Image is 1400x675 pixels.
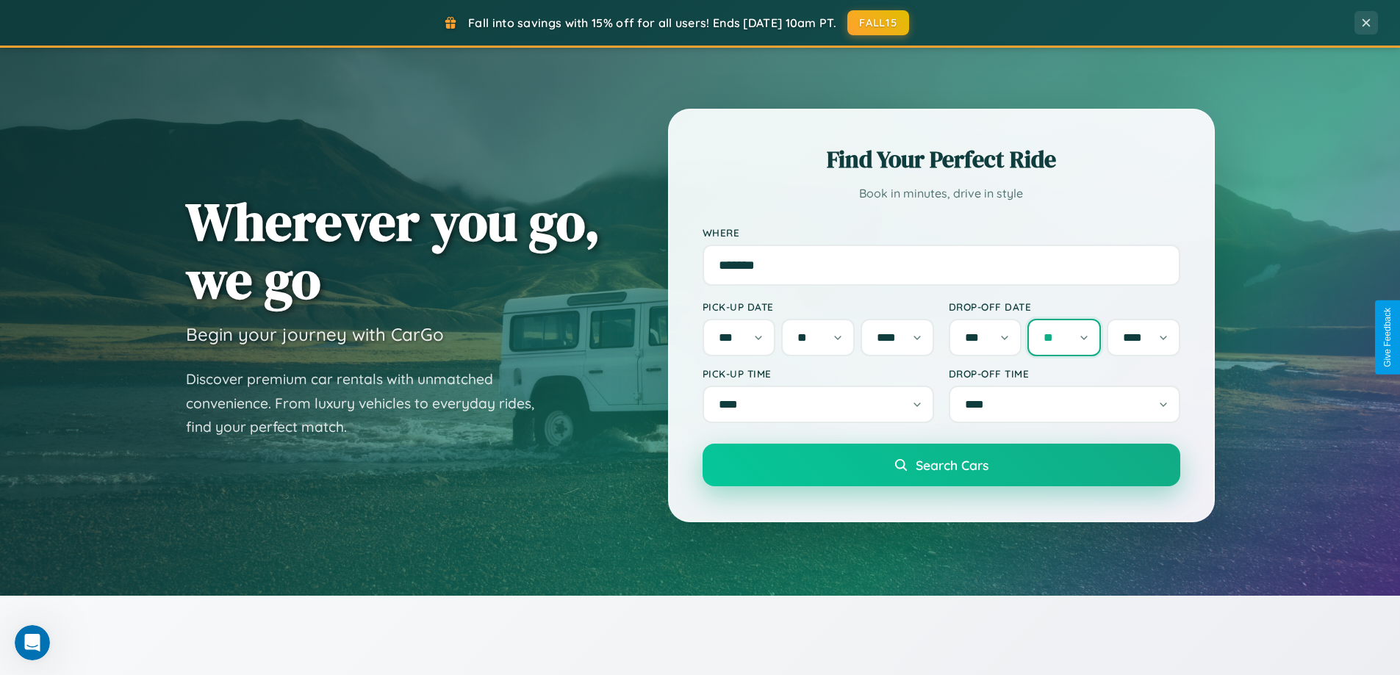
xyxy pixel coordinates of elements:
h2: Find Your Perfect Ride [703,143,1180,176]
h1: Wherever you go, we go [186,192,600,308]
h3: Begin your journey with CarGo [186,323,444,345]
label: Where [703,226,1180,239]
p: Discover premium car rentals with unmatched convenience. From luxury vehicles to everyday rides, ... [186,367,553,439]
label: Drop-off Time [949,367,1180,380]
button: FALL15 [847,10,909,35]
label: Pick-up Date [703,300,934,313]
span: Search Cars [916,457,988,473]
label: Drop-off Date [949,300,1180,313]
p: Book in minutes, drive in style [703,183,1180,204]
div: Give Feedback [1382,308,1393,367]
button: Search Cars [703,444,1180,486]
label: Pick-up Time [703,367,934,380]
span: Fall into savings with 15% off for all users! Ends [DATE] 10am PT. [468,15,836,30]
iframe: Intercom live chat [15,625,50,660]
